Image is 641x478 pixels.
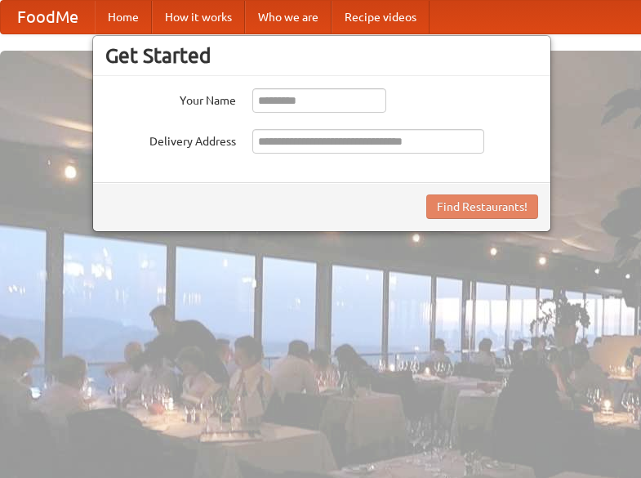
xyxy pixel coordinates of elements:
[245,1,332,34] a: Who we are
[105,129,236,150] label: Delivery Address
[95,1,152,34] a: Home
[1,1,95,34] a: FoodMe
[332,1,430,34] a: Recipe videos
[105,43,538,68] h3: Get Started
[426,194,538,219] button: Find Restaurants!
[105,88,236,109] label: Your Name
[152,1,245,34] a: How it works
